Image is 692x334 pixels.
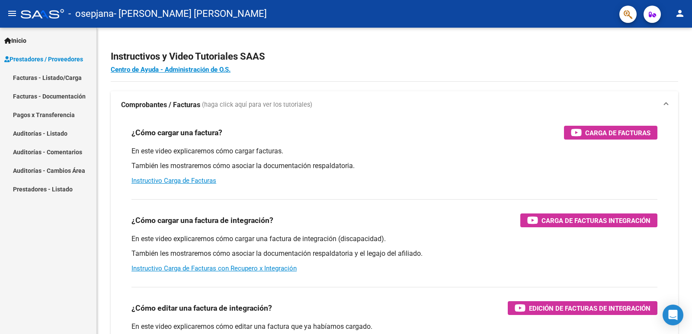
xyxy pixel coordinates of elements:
mat-icon: person [675,8,685,19]
h2: Instructivos y Video Tutoriales SAAS [111,48,678,65]
p: En este video explicaremos cómo editar una factura que ya habíamos cargado. [131,322,657,331]
span: Carga de Facturas [585,127,650,138]
a: Instructivo Carga de Facturas con Recupero x Integración [131,264,297,272]
strong: Comprobantes / Facturas [121,100,200,110]
mat-icon: menu [7,8,17,19]
p: También les mostraremos cómo asociar la documentación respaldatoria. [131,161,657,171]
div: Open Intercom Messenger [663,305,683,325]
p: También les mostraremos cómo asociar la documentación respaldatoria y el legajo del afiliado. [131,249,657,258]
span: Inicio [4,36,26,45]
h3: ¿Cómo editar una factura de integración? [131,302,272,314]
span: - osepjana [68,4,114,23]
button: Edición de Facturas de integración [508,301,657,315]
a: Instructivo Carga de Facturas [131,177,216,184]
span: Edición de Facturas de integración [529,303,650,314]
mat-expansion-panel-header: Comprobantes / Facturas (haga click aquí para ver los tutoriales) [111,91,678,119]
p: En este video explicaremos cómo cargar una factura de integración (discapacidad). [131,234,657,244]
button: Carga de Facturas Integración [520,213,657,227]
p: En este video explicaremos cómo cargar facturas. [131,146,657,156]
a: Centro de Ayuda - Administración de O.S. [111,66,231,73]
button: Carga de Facturas [564,126,657,140]
h3: ¿Cómo cargar una factura? [131,127,222,139]
span: Prestadores / Proveedores [4,54,83,64]
span: Carga de Facturas Integración [541,215,650,226]
span: - [PERSON_NAME] [PERSON_NAME] [114,4,267,23]
h3: ¿Cómo cargar una factura de integración? [131,214,273,226]
span: (haga click aquí para ver los tutoriales) [202,100,312,110]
